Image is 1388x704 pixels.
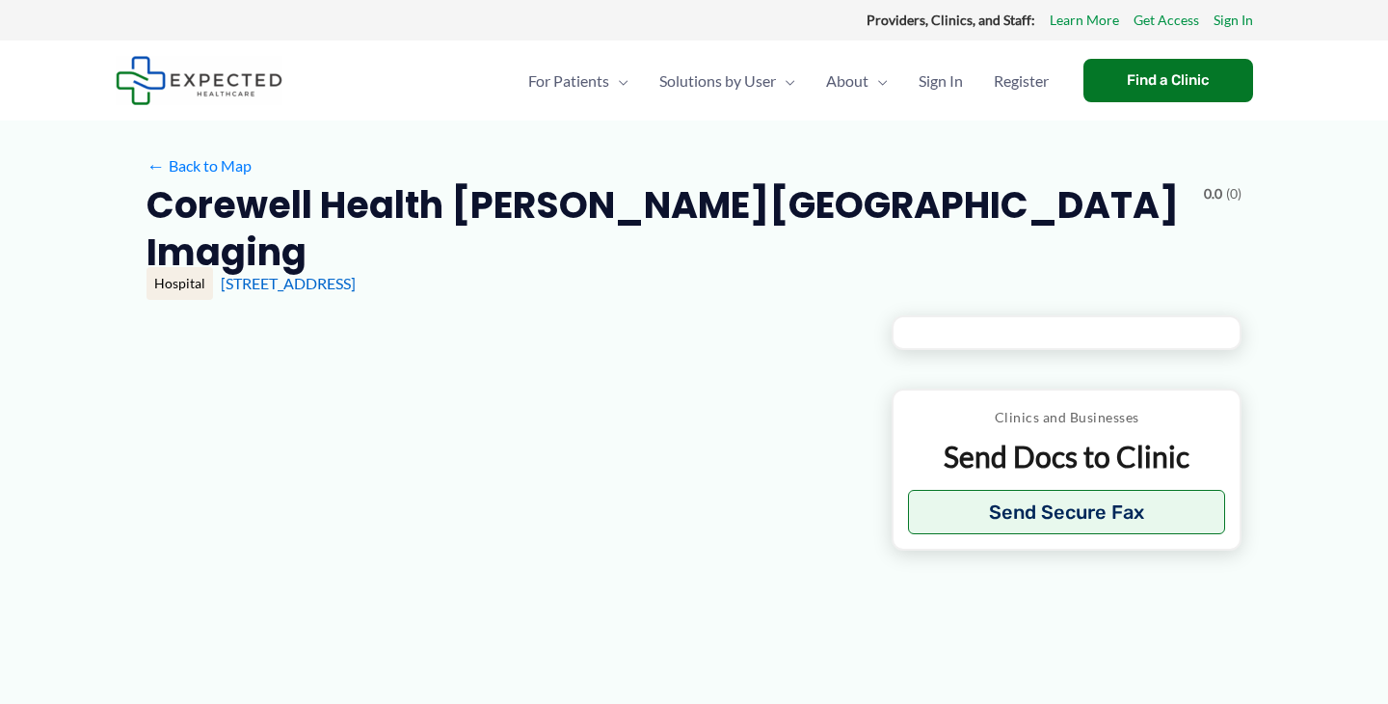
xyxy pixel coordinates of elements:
span: Register [994,47,1049,115]
a: AboutMenu Toggle [811,47,903,115]
a: Register [978,47,1064,115]
p: Send Docs to Clinic [908,438,1225,475]
a: For PatientsMenu Toggle [513,47,644,115]
span: About [826,47,868,115]
strong: Providers, Clinics, and Staff: [867,12,1035,28]
a: Sign In [1214,8,1253,33]
a: Get Access [1134,8,1199,33]
span: Menu Toggle [609,47,628,115]
a: [STREET_ADDRESS] [221,274,356,292]
p: Clinics and Businesses [908,405,1225,430]
span: Menu Toggle [868,47,888,115]
img: Expected Healthcare Logo - side, dark font, small [116,56,282,105]
div: Hospital [147,267,213,300]
span: Sign In [919,47,963,115]
a: Sign In [903,47,978,115]
a: Solutions by UserMenu Toggle [644,47,811,115]
a: Find a Clinic [1083,59,1253,102]
nav: Primary Site Navigation [513,47,1064,115]
span: Menu Toggle [776,47,795,115]
h2: Corewell Health [PERSON_NAME][GEOGRAPHIC_DATA] Imaging [147,181,1188,277]
span: 0.0 [1204,181,1222,206]
span: Solutions by User [659,47,776,115]
span: (0) [1226,181,1241,206]
span: ← [147,156,165,175]
span: For Patients [528,47,609,115]
a: Learn More [1050,8,1119,33]
a: ←Back to Map [147,151,252,180]
button: Send Secure Fax [908,490,1225,534]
